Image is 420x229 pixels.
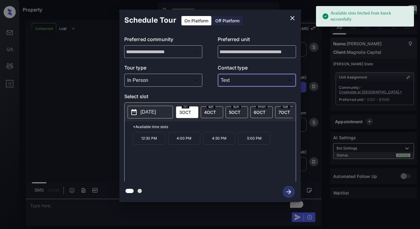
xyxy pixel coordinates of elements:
div: In Person [126,75,201,85]
div: Text [219,75,295,85]
span: 7 OCT [278,110,290,115]
p: 5:00 PM [238,132,270,145]
span: fri [182,105,189,108]
div: date-select [176,106,198,118]
button: btn-next [279,184,298,200]
span: mon [256,105,267,108]
span: 6 OCT [254,110,265,115]
h2: Schedule Tour [119,10,181,31]
span: 3 OCT [179,110,191,115]
p: 4:30 PM [203,132,235,145]
div: date-select [201,106,223,118]
p: Select slot [124,93,296,102]
span: 4 OCT [204,110,216,115]
p: 4:00 PM [168,132,200,145]
div: On Platform [181,16,211,25]
div: date-select [250,106,273,118]
button: close [286,12,298,24]
span: sat [207,105,215,108]
p: *Available time slots [133,121,296,132]
div: Off Platform [212,16,243,25]
div: date-select [226,106,248,118]
div: date-select [275,106,298,118]
p: Preferred community [124,36,203,45]
p: [DATE] [141,108,156,116]
p: Contact type [218,64,296,74]
p: Preferred unit [218,36,296,45]
p: 12:30 PM [133,132,165,145]
span: tue [281,105,290,108]
span: sun [231,105,241,108]
button: [DATE] [128,106,173,118]
div: Available slots fetched from knock successfully [322,8,409,25]
span: 5 OCT [229,110,240,115]
p: Tour type [124,64,203,74]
